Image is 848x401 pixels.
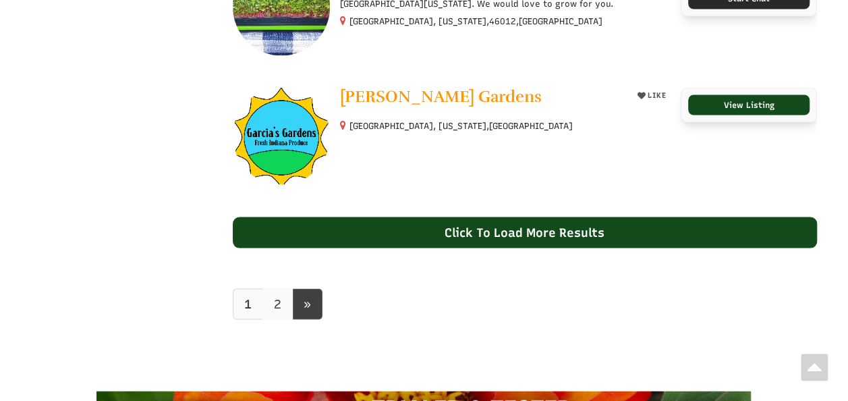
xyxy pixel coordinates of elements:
small: [GEOGRAPHIC_DATA], [US_STATE], , [349,16,602,26]
img: Garcia's Gardens [233,87,330,184]
button: LIKE [633,87,671,103]
span: 46012 [489,15,516,27]
span: » [304,296,311,311]
a: next [292,288,322,319]
a: 2 [262,288,293,319]
span: LIKE [646,90,666,99]
small: [GEOGRAPHIC_DATA], [US_STATE], [349,120,573,130]
span: [PERSON_NAME] Gardens [340,86,542,106]
span: [GEOGRAPHIC_DATA] [489,119,573,132]
a: 1 [233,288,263,319]
span: [GEOGRAPHIC_DATA] [519,15,602,27]
b: 1 [244,296,252,311]
div: Click To Load More Results [233,217,817,248]
a: [PERSON_NAME] Gardens [340,87,623,108]
a: View Listing [688,95,809,115]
